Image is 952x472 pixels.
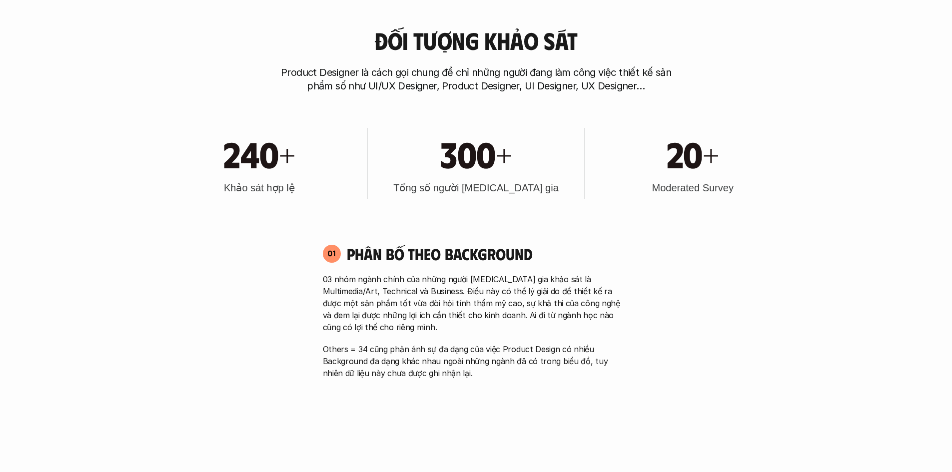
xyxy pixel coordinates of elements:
[224,181,295,195] h3: Khảo sát hợp lệ
[223,132,295,175] h1: 240+
[347,244,630,263] h4: Phân bố theo background
[374,27,577,54] h3: Đối tượng khảo sát
[323,343,630,379] p: Others = 34 cũng phản ánh sự đa dạng của việc Product Design có nhiều Background đa dạng khác nha...
[323,273,630,333] p: 03 nhóm ngành chính của những người [MEDICAL_DATA] gia khảo sát là Multimedia/Art, Technical và B...
[276,66,676,93] p: Product Designer là cách gọi chung để chỉ những người đang làm công việc thiết kế sản phẩm số như...
[328,249,336,257] p: 01
[440,132,512,175] h1: 300+
[652,181,733,195] h3: Moderated Survey
[393,181,559,195] h3: Tổng số người [MEDICAL_DATA] gia
[667,132,719,175] h1: 20+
